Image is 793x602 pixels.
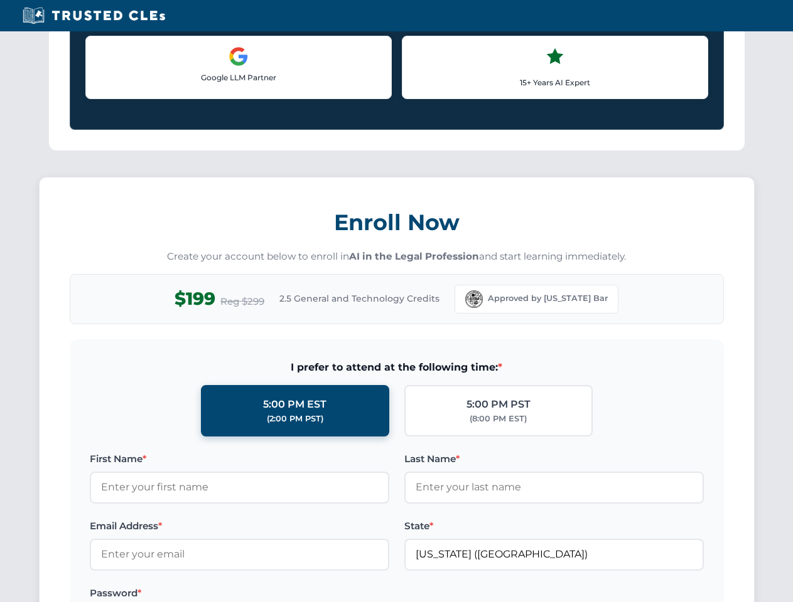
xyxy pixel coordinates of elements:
p: 15+ Years AI Expert [413,77,698,88]
span: Reg $299 [220,294,264,309]
label: Email Address [90,519,389,534]
h3: Enroll Now [70,203,724,242]
span: 2.5 General and Technology Credits [279,292,440,305]
div: 5:00 PM EST [263,396,326,413]
strong: AI in the Legal Profession [349,250,479,262]
p: Create your account below to enroll in and start learning immediately. [70,250,724,264]
img: Trusted CLEs [19,6,169,25]
img: Florida Bar [465,290,483,308]
input: Florida (FL) [404,539,704,570]
label: First Name [90,451,389,467]
input: Enter your email [90,539,389,570]
label: Password [90,586,389,601]
label: State [404,519,704,534]
span: Approved by [US_STATE] Bar [488,292,608,305]
div: (2:00 PM PST) [267,413,323,425]
span: I prefer to attend at the following time: [90,359,704,376]
img: Google [229,46,249,66]
div: (8:00 PM EST) [470,413,527,425]
input: Enter your last name [404,472,704,503]
label: Last Name [404,451,704,467]
span: $199 [175,285,215,313]
p: Google LLM Partner [96,71,381,83]
input: Enter your first name [90,472,389,503]
div: 5:00 PM PST [467,396,531,413]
